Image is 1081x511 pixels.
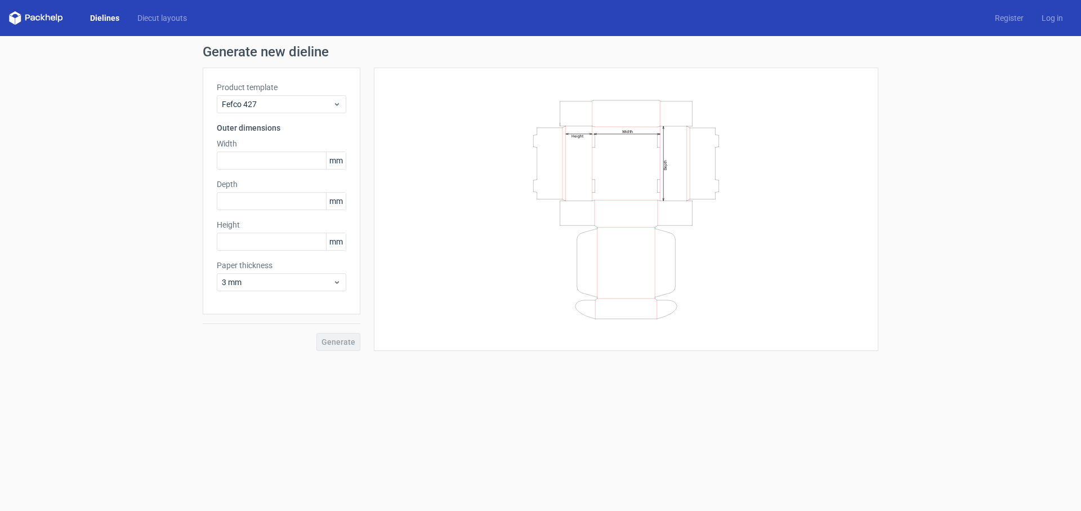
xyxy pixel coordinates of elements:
text: Depth [663,159,668,170]
label: Paper thickness [217,260,346,271]
span: 3 mm [222,277,333,288]
span: mm [326,233,346,250]
h1: Generate new dieline [203,45,878,59]
h3: Outer dimensions [217,122,346,134]
span: Fefco 427 [222,99,333,110]
text: Height [571,134,583,138]
label: Height [217,219,346,230]
text: Width [622,128,633,134]
label: Product template [217,82,346,93]
a: Dielines [81,12,128,24]
span: mm [326,152,346,169]
span: mm [326,193,346,210]
label: Depth [217,179,346,190]
a: Diecut layouts [128,12,196,24]
label: Width [217,138,346,149]
a: Register [986,12,1033,24]
a: Log in [1033,12,1072,24]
